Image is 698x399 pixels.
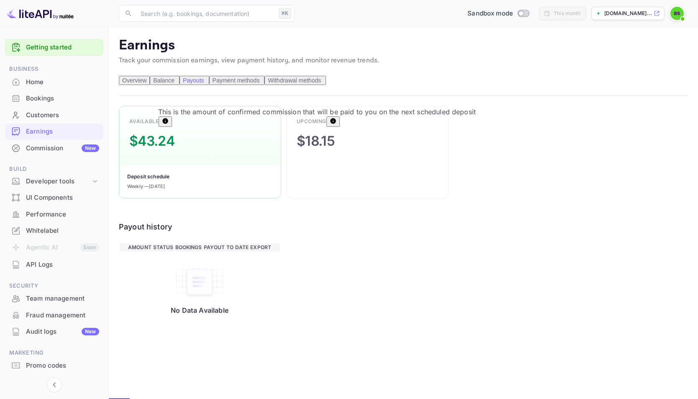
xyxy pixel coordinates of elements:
[5,206,103,223] div: Performance
[268,77,321,84] span: Withdrawal methods
[5,257,103,272] a: API Logs
[122,77,146,84] span: Overview
[174,264,225,299] img: empty-state-table.svg
[82,328,99,335] div: New
[250,243,280,252] th: Export
[119,242,280,327] table: a dense table
[5,281,103,291] span: Security
[26,311,99,320] div: Fraud management
[235,243,249,252] th: Date
[26,260,99,270] div: API Logs
[26,193,99,203] div: UI Components
[26,294,99,304] div: Team management
[26,111,99,120] div: Customers
[5,190,103,206] div: UI Components
[5,174,103,189] div: Developer tools
[26,361,99,371] div: Promo codes
[467,9,513,18] span: Sandbox mode
[5,124,103,139] a: Earnings
[5,206,103,222] a: Performance
[127,183,165,190] div: Weekly — [DATE]
[5,223,103,238] a: Whitelabel
[129,131,174,151] div: $43.24
[26,210,99,219] div: Performance
[159,116,172,127] button: This is the amount of confirmed commission that will be paid to you on the next scheduled deposit
[5,107,103,123] a: Customers
[26,43,99,52] a: Getting started
[26,77,99,87] div: Home
[5,223,103,239] div: Whitelabel
[82,144,99,152] div: New
[5,124,103,140] div: Earnings
[203,243,234,252] th: Payout to
[5,74,103,90] a: Home
[26,127,99,136] div: Earnings
[326,116,340,127] button: This is the amount of commission earned for bookings that have not been finalized. After guest ch...
[604,10,652,17] p: [DOMAIN_NAME]...
[26,177,91,186] div: Developer tools
[26,94,99,103] div: Bookings
[26,226,99,236] div: Whitelabel
[279,8,291,19] div: ⌘K
[5,358,103,373] a: Promo codes
[213,77,260,84] span: Payment methods
[119,76,326,85] div: scrollable auto tabs example
[47,377,62,392] button: Collapse navigation
[26,144,99,153] div: Commission
[183,77,204,84] span: Payouts
[119,221,454,232] div: Payout history
[7,7,74,20] img: LiteAPI logo
[297,131,335,151] div: $18.15
[119,37,688,54] p: Earnings
[153,243,174,252] th: Status
[127,173,169,180] div: Deposit schedule
[5,90,103,106] a: Bookings
[5,64,103,74] span: Business
[5,39,103,56] div: Getting started
[119,56,688,66] p: Track your commission earnings, view payment history, and monitor revenue trends.
[5,348,103,358] span: Marketing
[153,77,174,84] span: Balance
[5,90,103,107] div: Bookings
[670,7,684,20] img: Bayu Setiawan
[5,307,103,324] div: Fraud management
[5,165,103,174] span: Build
[5,324,103,340] div: Audit logsNew
[175,243,203,252] th: Bookings
[5,291,103,307] div: Team management
[554,10,581,17] div: This month
[158,107,476,117] div: This is the amount of confirmed commission that will be paid to you on the next scheduled deposit
[297,118,326,125] div: Upcoming
[26,327,99,337] div: Audit logs
[5,324,103,339] a: Audit logsNew
[128,306,271,314] p: No Data Available
[464,9,532,18] div: Switch to Production mode
[136,5,275,22] input: Search (e.g. bookings, documentation)
[120,243,152,252] th: Amount
[5,140,103,156] a: CommissionNew
[5,307,103,323] a: Fraud management
[5,190,103,205] a: UI Components
[5,257,103,273] div: API Logs
[129,118,159,125] div: Available
[5,291,103,306] a: Team management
